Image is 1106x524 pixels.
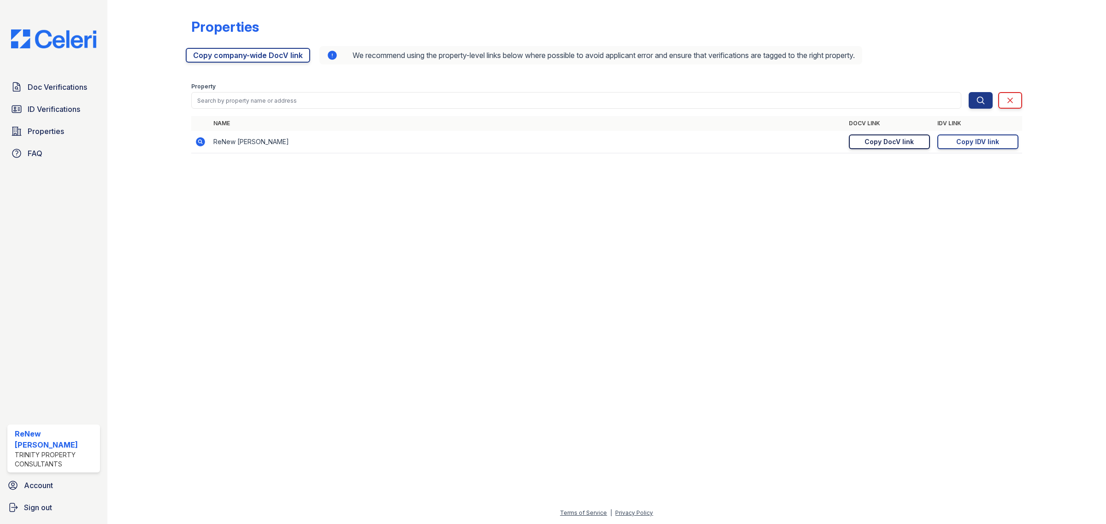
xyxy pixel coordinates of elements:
a: FAQ [7,144,100,163]
input: Search by property name or address [191,92,961,109]
span: FAQ [28,148,42,159]
a: Copy IDV link [937,134,1018,149]
a: Sign out [4,498,104,517]
td: ReNew [PERSON_NAME] [210,131,845,153]
a: ID Verifications [7,100,100,118]
a: Properties [7,122,100,140]
div: Copy IDV link [956,137,999,146]
img: CE_Logo_Blue-a8612792a0a2168367f1c8372b55b34899dd931a85d93a1a3d3e32e68fde9ad4.png [4,29,104,48]
div: Copy DocV link [865,137,914,146]
a: Copy company-wide DocV link [186,48,310,63]
div: We recommend using the property-level links below where possible to avoid applicant error and ens... [319,46,862,64]
th: DocV Link [845,116,934,131]
a: Privacy Policy [615,509,653,516]
span: Properties [28,126,64,137]
a: Terms of Service [560,509,607,516]
span: Account [24,480,53,491]
div: Properties [191,18,259,35]
div: Trinity Property Consultants [15,450,96,469]
span: Sign out [24,502,52,513]
th: IDV Link [934,116,1022,131]
a: Account [4,476,104,495]
a: Doc Verifications [7,78,100,96]
div: | [610,509,612,516]
span: Doc Verifications [28,82,87,93]
label: Property [191,83,216,90]
div: ReNew [PERSON_NAME] [15,428,96,450]
th: Name [210,116,845,131]
span: ID Verifications [28,104,80,115]
a: Copy DocV link [849,134,930,149]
